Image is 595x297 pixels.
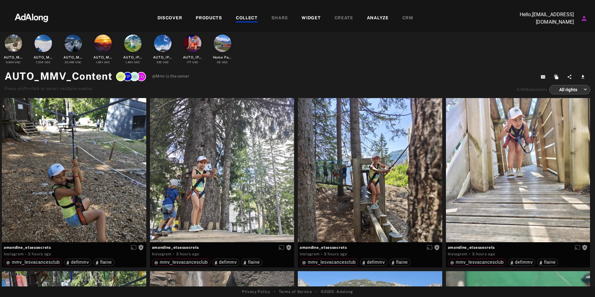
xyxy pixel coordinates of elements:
[138,245,144,249] span: Rights not requested
[96,61,103,64] span: 1,681
[302,260,356,264] div: mmv_lesvacancesclub
[286,245,292,249] span: Rights not requested
[116,72,125,81] div: A.V
[4,55,23,60] div: AUTO_MMV_Content
[187,61,191,64] span: 177
[125,60,140,64] div: UGC
[271,15,288,22] div: SHARE
[367,15,389,22] div: ANALYZE
[4,8,59,26] img: 63233d7d88ed69de3c212112c67096b6.png
[123,55,143,60] div: AUTO_IPRIGHTAGREED_NONLINKED
[472,252,495,256] time: 2025-08-11T10:31:03.000Z
[402,15,413,22] div: CRM
[248,260,260,265] span: flaine
[564,267,595,297] div: Widget de chat
[154,260,208,264] div: mmv_lesvacancesclub
[6,260,60,264] div: mmv_lesvacancesclub
[564,267,595,297] iframe: Chat Widget
[217,61,221,64] span: 38
[279,289,312,295] a: Terms of Service
[321,252,322,257] span: ·
[302,15,321,22] div: WIDGET
[187,60,199,64] div: UGC
[34,55,53,60] div: AUTO_MMV_MONTAGNE_HUMAIN
[176,252,199,256] time: 2025-08-11T10:31:03.000Z
[367,260,385,265] span: defimmv
[6,61,14,64] span: 9,964
[517,87,529,92] span: 9,964
[196,15,222,22] div: PRODUCTS
[173,252,175,257] span: ·
[544,260,556,265] span: flaine
[96,60,110,64] div: UGC
[300,251,319,257] div: Instagram
[5,86,189,92] div: Press shift+click to select multiple medias
[316,289,317,295] span: •
[512,11,574,26] p: Hello, [EMAIL_ADDRESS][DOMAIN_NAME]
[65,60,82,64] div: UGC
[152,245,293,250] span: amandine_etsessecrets
[321,289,353,295] span: © 2025 - Adalong
[392,260,408,264] div: flaine
[25,252,26,257] span: ·
[537,73,551,81] button: Copy collection ID
[157,61,162,64] span: 332
[551,73,564,81] button: Duplicate collection
[425,244,434,251] button: Enable diffusion on this media
[65,61,74,64] span: 20,499
[152,73,189,79] span: @Mmv is the owner
[517,87,548,93] div: elements
[5,69,112,84] h1: AUTO_MMV_Content
[129,244,138,251] button: Enable diffusion on this media
[511,260,533,264] div: defimmv
[448,251,467,257] div: Instagram
[125,61,133,64] span: 1,480
[577,73,591,81] button: Download
[157,15,182,22] div: DISCOVER
[300,245,440,250] span: amandine_etsessecrets
[573,244,582,251] button: Enable diffusion on this media
[277,244,286,251] button: Enable diffusion on this media
[324,252,347,256] time: 2025-08-11T10:31:03.000Z
[236,15,258,22] div: COLLECT
[448,245,588,250] span: amandine_etsessecrets
[137,72,146,81] div: Communication
[308,260,356,265] span: mmv_lesvacancesclub
[160,260,208,265] span: mmv_lesvacancesclub
[335,15,353,22] div: CREATE
[130,72,139,81] div: A.G
[4,245,144,250] span: amandine_etsessecrets
[555,81,587,98] div: All rights
[93,55,113,60] div: AUTO_MMV_MONTAGNE_SUNSET
[67,260,89,264] div: defimmv
[12,260,60,265] span: mmv_lesvacancesclub
[564,73,577,81] button: Share
[396,260,408,265] span: flaine
[6,60,21,64] div: UGC
[515,260,533,265] span: defimmv
[219,260,237,265] span: defimmv
[242,289,270,295] a: Privacy Policy
[153,55,173,60] div: AUTO_IPRIGHTAGREED_HIVER
[579,13,589,24] button: Account settings
[63,55,83,60] div: AUTO_MMV_MONTAGNE_SPORT
[4,251,23,257] div: Instagram
[434,245,440,249] span: Rights not requested
[244,260,260,264] div: flaine
[540,260,556,264] div: flaine
[582,245,588,249] span: Rights not requested
[36,60,50,64] div: UGC
[456,260,504,265] span: mmv_lesvacancesclub
[213,55,232,60] div: Home Page ete
[183,55,203,60] div: AUTO_IPRIGHTAGREED_ETE
[217,60,228,64] div: UGC
[215,260,237,264] div: defimmv
[363,260,385,264] div: defimmv
[28,252,51,256] time: 2025-08-11T10:31:03.000Z
[96,260,112,264] div: flaine
[157,60,169,64] div: UGC
[100,260,112,265] span: flaine
[469,252,471,257] span: ·
[450,260,504,264] div: mmv_lesvacancesclub
[152,251,171,257] div: Instagram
